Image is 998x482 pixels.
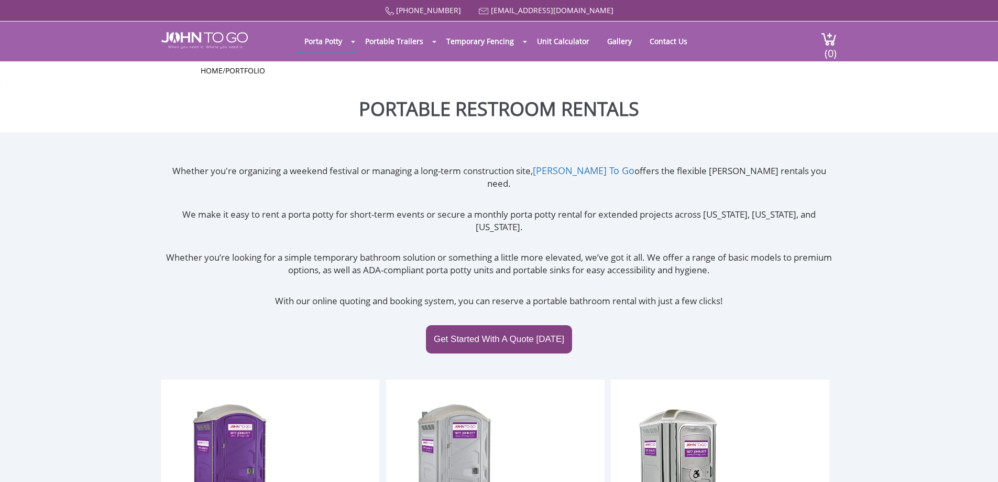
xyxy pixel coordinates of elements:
[438,31,522,51] a: Temporary Fencing
[529,31,597,51] a: Unit Calculator
[161,295,837,307] p: With our online quoting and booking system, you can reserve a portable bathroom rental with just ...
[161,32,248,49] img: JOHN to go
[201,66,223,76] a: Home
[161,251,837,277] p: Whether you’re looking for a simple temporary bathroom solution or something a little more elevat...
[426,325,572,354] a: Get Started With A Quote [DATE]
[357,31,431,51] a: Portable Trailers
[225,66,265,76] a: Portfolio
[201,66,798,76] ul: /
[385,7,394,16] img: Call
[161,164,837,190] p: Whether you're organizing a weekend festival or managing a long-term construction site, offers th...
[297,31,350,51] a: Porta Potty
[821,32,837,46] img: cart a
[479,8,489,15] img: Mail
[161,208,837,234] p: We make it easy to rent a porta potty for short-term events or secure a monthly porta potty renta...
[599,31,640,51] a: Gallery
[824,38,837,60] span: (0)
[642,31,695,51] a: Contact Us
[396,5,461,15] a: [PHONE_NUMBER]
[491,5,613,15] a: [EMAIL_ADDRESS][DOMAIN_NAME]
[533,164,634,177] a: [PERSON_NAME] To Go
